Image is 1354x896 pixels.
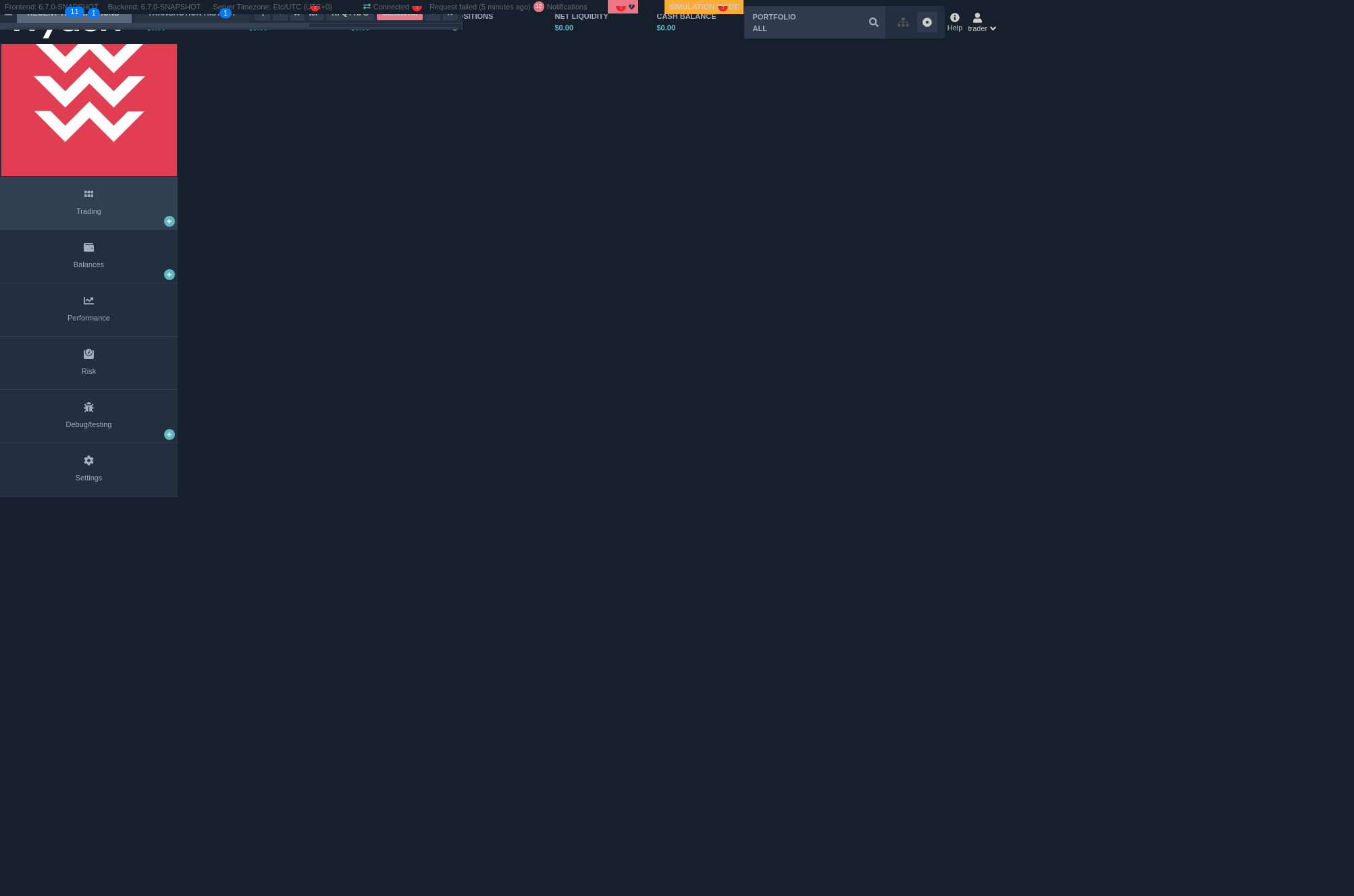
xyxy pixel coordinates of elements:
img: wyden_logomark.svg [1,1,177,176]
div: Risk [82,366,96,377]
span: $0.00 [554,24,573,32]
div: Help [947,11,963,34]
sup: ! [616,1,626,11]
div: Security [12,28,444,42]
sup: ! [310,1,320,11]
span: Symbol [106,24,140,37]
span: 12 [536,2,542,11]
p: 1 [92,8,96,22]
div: Debug/testing [66,419,112,430]
sup: 11 [65,7,84,17]
p: 1 [74,7,78,20]
div: Settings [76,472,103,484]
div: Trading [76,206,101,217]
sup: ! [412,1,422,11]
span: $0.00 [350,24,369,32]
input: ALL [744,6,885,38]
span: Type [157,24,191,37]
span: Portfolio [258,24,292,37]
div: CASH BALANCE [656,11,731,22]
div: Balances [74,259,104,271]
span: Quantity [207,24,242,37]
div: NET LIQUIDITY [554,11,629,22]
div: 1 [452,22,527,34]
span: Exchange Name [5,24,39,37]
sup: ! [718,1,728,11]
p: 1 [70,7,74,20]
sup: 1 [219,8,232,18]
sup: 1 [88,8,100,18]
div: POSITIONS [452,11,527,22]
div: PORTFOLIO [752,11,796,22]
span: $0.00 [249,24,267,32]
span: ( ) [477,3,531,11]
span: trader [968,23,987,34]
p: 1 [224,8,228,22]
span: Request failed [429,3,477,11]
span: $0.00 [656,24,675,32]
span: $0.00 [147,24,165,32]
span: Date Time [55,24,87,37]
div: Performance [68,312,110,324]
span: 9/17/2025 8:37:37 AM [481,3,528,11]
